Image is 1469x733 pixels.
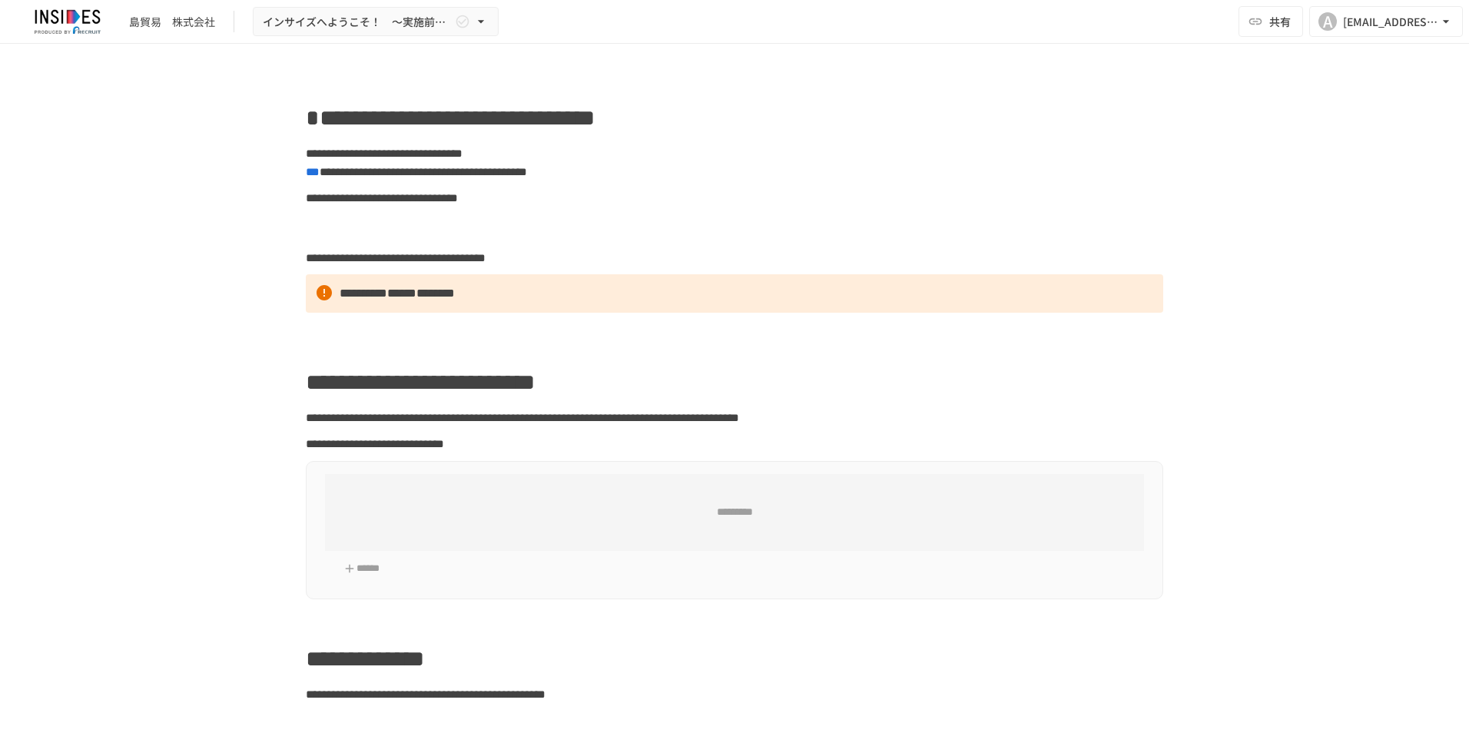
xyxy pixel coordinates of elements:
span: 共有 [1269,13,1291,30]
img: JmGSPSkPjKwBq77AtHmwC7bJguQHJlCRQfAXtnx4WuV [18,9,117,34]
button: インサイズへようこそ！ ～実施前のご案内～ [253,7,499,37]
button: A[EMAIL_ADDRESS][DOMAIN_NAME] [1309,6,1463,37]
div: A [1318,12,1337,31]
div: 島貿易 株式会社 [129,14,215,30]
button: 共有 [1239,6,1303,37]
div: [EMAIL_ADDRESS][DOMAIN_NAME] [1343,12,1438,32]
span: インサイズへようこそ！ ～実施前のご案内～ [263,12,452,32]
